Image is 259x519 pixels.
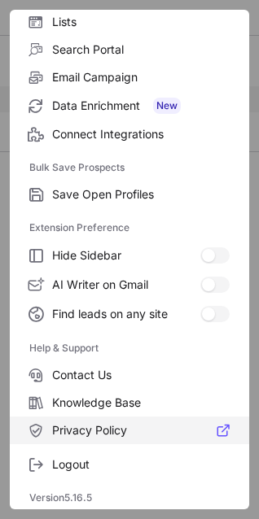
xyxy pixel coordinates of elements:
[29,335,230,361] label: Help & Support
[10,120,249,148] label: Connect Integrations
[29,215,230,241] label: Extension Preference
[52,127,230,142] span: Connect Integrations
[10,417,249,444] label: Privacy Policy
[10,63,249,91] label: Email Campaign
[52,15,230,29] span: Lists
[10,389,249,417] label: Knowledge Base
[52,457,230,472] span: Logout
[10,451,249,478] label: Logout
[52,98,230,114] span: Data Enrichment
[52,42,230,57] span: Search Portal
[52,307,200,321] span: Find leads on any site
[52,395,230,410] span: Knowledge Base
[10,485,249,511] div: Version 5.16.5
[10,361,249,389] label: Contact Us
[153,98,181,114] span: New
[52,187,230,202] span: Save Open Profiles
[10,241,249,270] label: Hide Sidebar
[29,155,230,181] label: Bulk Save Prospects
[52,423,230,438] span: Privacy Policy
[10,181,249,208] label: Save Open Profiles
[10,36,249,63] label: Search Portal
[52,248,200,263] span: Hide Sidebar
[52,368,230,382] span: Contact Us
[10,8,249,36] label: Lists
[10,270,249,299] label: AI Writer on Gmail
[10,91,249,120] label: Data Enrichment New
[10,299,249,329] label: Find leads on any site
[52,277,200,292] span: AI Writer on Gmail
[52,70,230,85] span: Email Campaign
